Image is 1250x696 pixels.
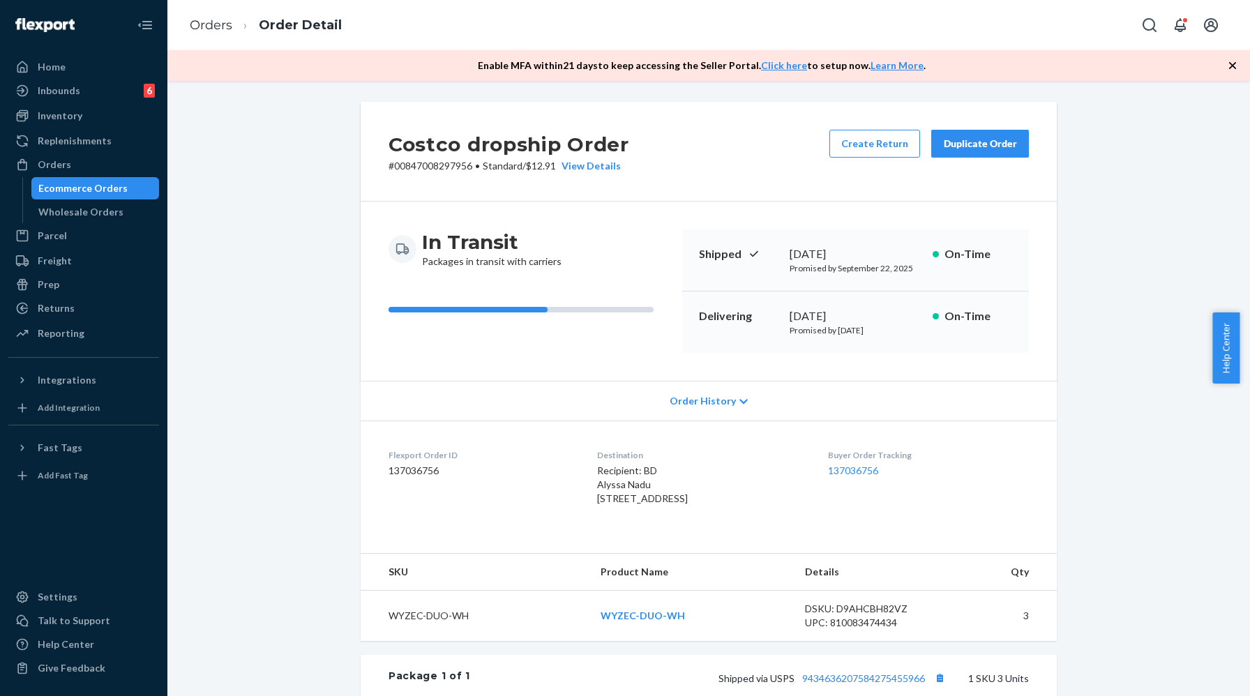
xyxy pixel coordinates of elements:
[931,669,949,687] button: Copy tracking number
[38,158,71,172] div: Orders
[8,273,159,296] a: Prep
[389,669,470,687] div: Package 1 of 1
[38,109,82,123] div: Inventory
[38,614,110,628] div: Talk to Support
[805,602,936,616] div: DSKU: D9AHCBH82VZ
[15,18,75,32] img: Flexport logo
[38,84,80,98] div: Inbounds
[8,437,159,459] button: Fast Tags
[422,229,562,268] div: Packages in transit with carriers
[361,591,589,642] td: WYZEC-DUO-WH
[422,229,562,255] h3: In Transit
[8,80,159,102] a: Inbounds6
[8,322,159,345] a: Reporting
[947,554,1057,591] th: Qty
[38,301,75,315] div: Returns
[475,160,480,172] span: •
[8,105,159,127] a: Inventory
[38,402,100,414] div: Add Integration
[944,308,1012,324] p: On-Time
[802,672,925,684] a: 9434636207584275455966
[8,397,159,419] a: Add Integration
[38,254,72,268] div: Freight
[38,590,77,604] div: Settings
[361,554,589,591] th: SKU
[389,464,575,478] dd: 137036756
[944,246,1012,262] p: On-Time
[389,159,629,173] p: # 00847008297956 / $12.91
[179,5,353,46] ol: breadcrumbs
[31,201,160,223] a: Wholesale Orders
[1136,11,1164,39] button: Open Search Box
[470,669,1029,687] div: 1 SKU 3 Units
[828,449,1029,461] dt: Buyer Order Tracking
[790,262,921,274] p: Promised by September 22, 2025
[483,160,522,172] span: Standard
[718,672,949,684] span: Shipped via USPS
[38,278,59,292] div: Prep
[131,11,159,39] button: Close Navigation
[38,60,66,74] div: Home
[8,610,159,632] button: Talk to Support
[38,469,88,481] div: Add Fast Tag
[478,59,926,73] p: Enable MFA within 21 days to keep accessing the Seller Portal. to setup now. .
[38,326,84,340] div: Reporting
[38,181,128,195] div: Ecommerce Orders
[805,616,936,630] div: UPC: 810083474434
[943,137,1017,151] div: Duplicate Order
[389,449,575,461] dt: Flexport Order ID
[670,394,736,408] span: Order History
[1166,11,1194,39] button: Open notifications
[38,441,82,455] div: Fast Tags
[8,369,159,391] button: Integrations
[597,449,805,461] dt: Destination
[8,464,159,487] a: Add Fast Tag
[1159,654,1236,689] iframe: Opens a widget where you can chat to one of our agents
[828,464,878,476] a: 137036756
[31,177,160,199] a: Ecommerce Orders
[790,308,921,324] div: [DATE]
[8,633,159,656] a: Help Center
[790,246,921,262] div: [DATE]
[601,610,685,621] a: WYZEC-DUO-WH
[597,464,688,504] span: Recipient: BD Alyssa Nadu [STREET_ADDRESS]
[699,246,778,262] p: Shipped
[144,84,155,98] div: 6
[8,225,159,247] a: Parcel
[761,59,807,71] a: Click here
[8,657,159,679] button: Give Feedback
[589,554,794,591] th: Product Name
[1212,312,1240,384] button: Help Center
[8,56,159,78] a: Home
[38,205,123,219] div: Wholesale Orders
[8,250,159,272] a: Freight
[1197,11,1225,39] button: Open account menu
[790,324,921,336] p: Promised by [DATE]
[259,17,342,33] a: Order Detail
[8,297,159,319] a: Returns
[947,591,1057,642] td: 3
[190,17,232,33] a: Orders
[8,130,159,152] a: Replenishments
[556,159,621,173] button: View Details
[931,130,1029,158] button: Duplicate Order
[38,661,105,675] div: Give Feedback
[38,373,96,387] div: Integrations
[829,130,920,158] button: Create Return
[699,308,778,324] p: Delivering
[38,229,67,243] div: Parcel
[8,586,159,608] a: Settings
[38,134,112,148] div: Replenishments
[871,59,924,71] a: Learn More
[389,130,629,159] h2: Costco dropship Order
[8,153,159,176] a: Orders
[794,554,947,591] th: Details
[38,637,94,651] div: Help Center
